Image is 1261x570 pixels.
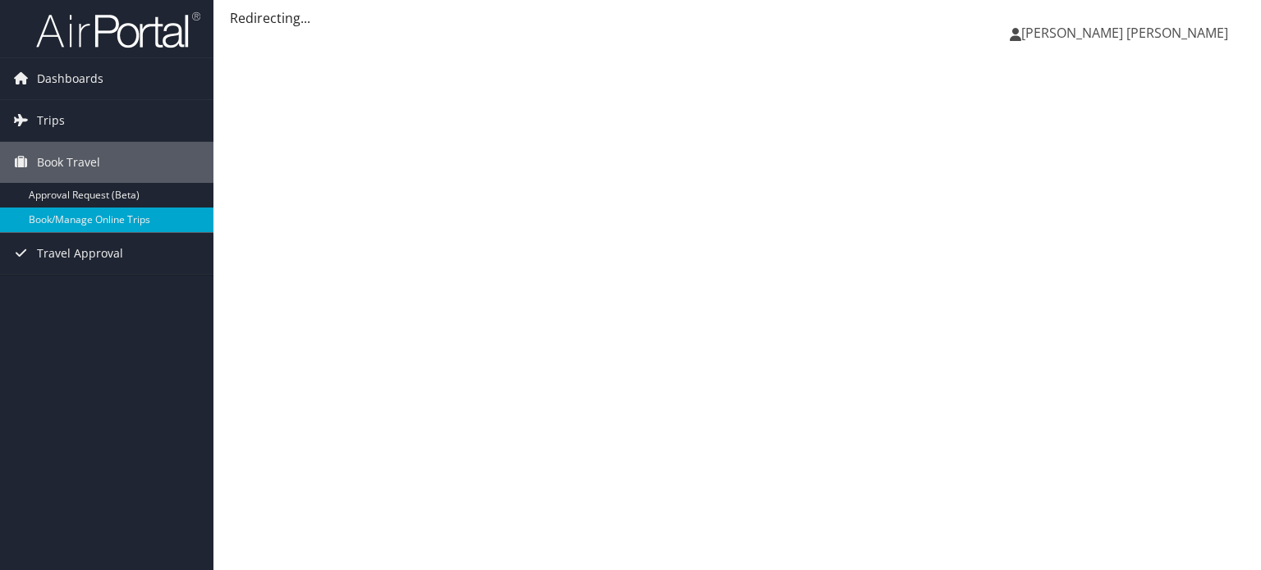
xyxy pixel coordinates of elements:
[37,100,65,141] span: Trips
[230,8,1245,28] div: Redirecting...
[36,11,200,49] img: airportal-logo.png
[37,58,103,99] span: Dashboards
[1021,24,1228,42] span: [PERSON_NAME] [PERSON_NAME]
[1010,8,1245,57] a: [PERSON_NAME] [PERSON_NAME]
[37,233,123,274] span: Travel Approval
[37,142,100,183] span: Book Travel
